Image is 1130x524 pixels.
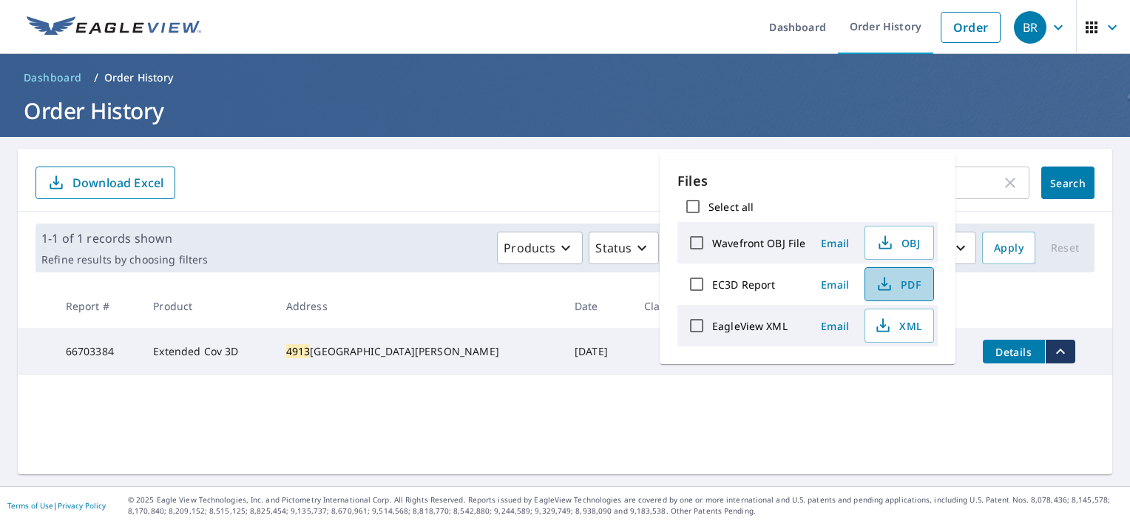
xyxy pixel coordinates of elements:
[811,232,859,255] button: Email
[41,229,208,247] p: 1-1 of 1 records shown
[992,345,1036,359] span: Details
[18,66,1112,90] nav: breadcrumb
[874,317,921,335] span: XML
[865,309,934,343] button: XML
[286,344,551,359] div: [GEOGRAPHIC_DATA][PERSON_NAME]
[982,232,1035,264] button: Apply
[104,70,174,85] p: Order History
[504,239,555,257] p: Products
[817,319,853,333] span: Email
[563,328,632,375] td: [DATE]
[72,175,163,191] p: Download Excel
[589,232,659,264] button: Status
[141,328,274,375] td: Extended Cov 3D
[27,16,201,38] img: EV Logo
[817,236,853,250] span: Email
[595,239,632,257] p: Status
[128,494,1123,517] p: © 2025 Eagle View Technologies, Inc. and Pictometry International Corp. All Rights Reserved. Repo...
[865,226,934,260] button: OBJ
[817,278,853,292] span: Email
[994,239,1024,258] span: Apply
[874,234,921,252] span: OBJ
[865,267,934,301] button: PDF
[811,273,859,296] button: Email
[712,319,788,333] label: EagleView XML
[1045,340,1075,363] button: filesDropdownBtn-66703384
[712,236,805,250] label: Wavefront OBJ File
[563,284,632,328] th: Date
[24,70,82,85] span: Dashboard
[632,284,714,328] th: Claim ID
[811,315,859,337] button: Email
[708,200,754,214] label: Select all
[874,275,921,293] span: PDF
[54,328,141,375] td: 66703384
[941,12,1001,43] a: Order
[41,253,208,266] p: Refine results by choosing filters
[7,501,106,510] p: |
[18,95,1112,126] h1: Order History
[35,167,175,199] button: Download Excel
[7,500,53,511] a: Terms of Use
[677,171,938,191] p: Files
[286,344,311,358] mark: 4913
[983,340,1045,363] button: detailsBtn-66703384
[1041,167,1095,199] button: Search
[58,500,106,511] a: Privacy Policy
[141,284,274,328] th: Product
[274,284,563,328] th: Address
[54,284,141,328] th: Report #
[1014,11,1046,44] div: BR
[712,278,775,292] label: EC3D Report
[18,66,88,90] a: Dashboard
[1053,176,1083,190] span: Search
[94,69,98,87] li: /
[497,232,583,264] button: Products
